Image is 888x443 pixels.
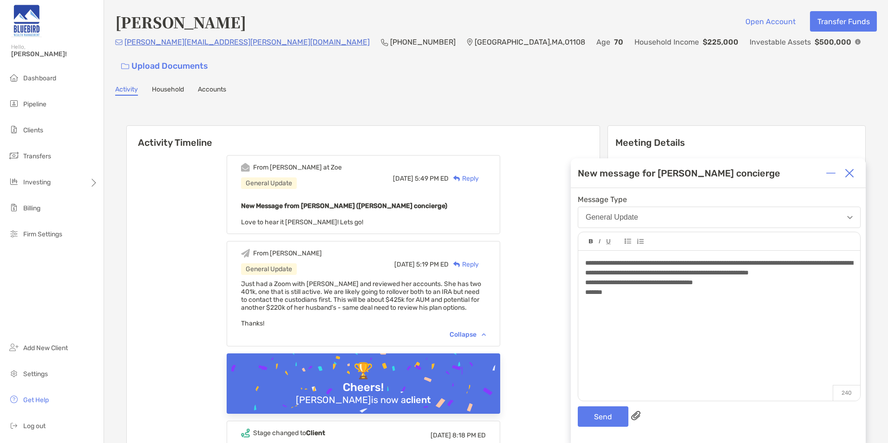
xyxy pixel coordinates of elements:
[390,36,456,48] p: [PHONE_NUMBER]
[381,39,388,46] img: Phone Icon
[449,260,479,269] div: Reply
[339,381,387,394] div: Cheers!
[845,169,854,178] img: Close
[815,36,851,48] p: $500,000
[241,163,250,172] img: Event icon
[227,353,500,434] img: Confetti
[578,168,780,179] div: New message for [PERSON_NAME] concierge
[450,331,486,339] div: Collapse
[826,169,836,178] img: Expand or collapse
[115,85,138,96] a: Activity
[241,177,297,189] div: General Update
[8,342,20,353] img: add_new_client icon
[115,39,123,45] img: Email Icon
[241,202,447,210] b: New Message from [PERSON_NAME] ([PERSON_NAME] concierge)
[253,163,342,171] div: From [PERSON_NAME] at Zoe
[615,137,858,149] p: Meeting Details
[115,56,214,76] a: Upload Documents
[23,344,68,352] span: Add New Client
[833,385,860,401] p: 240
[606,239,611,244] img: Editor control icon
[8,150,20,161] img: transfers icon
[241,280,481,327] span: Just had a Zoom with [PERSON_NAME] and reviewed her accounts. She has two 401k, one that is still...
[124,36,370,48] p: [PERSON_NAME][EMAIL_ADDRESS][PERSON_NAME][DOMAIN_NAME]
[241,218,363,226] span: Love to hear it [PERSON_NAME]! Lets go!
[452,431,486,439] span: 8:18 PM ED
[306,429,325,437] b: Client
[855,39,861,45] img: Info Icon
[11,50,98,58] span: [PERSON_NAME]!
[198,85,226,96] a: Accounts
[121,63,129,70] img: button icon
[8,72,20,83] img: dashboard icon
[127,126,600,148] h6: Activity Timeline
[23,370,48,378] span: Settings
[8,124,20,135] img: clients icon
[292,394,435,405] div: [PERSON_NAME] is now a
[253,429,325,437] div: Stage changed to
[23,230,62,238] span: Firm Settings
[8,420,20,431] img: logout icon
[750,36,811,48] p: Investable Assets
[23,152,51,160] span: Transfers
[578,207,861,228] button: General Update
[703,36,738,48] p: $225,000
[810,11,877,32] button: Transfer Funds
[253,249,322,257] div: From [PERSON_NAME]
[23,178,51,186] span: Investing
[431,431,451,439] span: [DATE]
[586,213,638,221] div: General Update
[416,261,449,268] span: 5:19 PM ED
[449,174,479,183] div: Reply
[115,11,246,33] h4: [PERSON_NAME]
[467,39,473,46] img: Location Icon
[23,126,43,134] span: Clients
[596,36,610,48] p: Age
[453,261,460,267] img: Reply icon
[152,85,184,96] a: Household
[625,239,631,244] img: Editor control icon
[11,4,42,37] img: Zoe Logo
[350,362,377,381] div: 🏆
[8,228,20,239] img: firm-settings icon
[578,195,861,204] span: Message Type
[8,368,20,379] img: settings icon
[589,239,593,244] img: Editor control icon
[453,176,460,182] img: Reply icon
[23,204,40,212] span: Billing
[8,98,20,109] img: pipeline icon
[637,239,644,244] img: Editor control icon
[614,36,623,48] p: 70
[578,406,628,427] button: Send
[475,36,585,48] p: [GEOGRAPHIC_DATA] , MA , 01108
[8,394,20,405] img: get-help icon
[23,396,49,404] span: Get Help
[241,429,250,437] img: Event icon
[599,239,601,244] img: Editor control icon
[415,175,449,182] span: 5:49 PM ED
[8,202,20,213] img: billing icon
[23,74,56,82] span: Dashboard
[847,216,853,219] img: Open dropdown arrow
[394,261,415,268] span: [DATE]
[406,394,431,405] b: client
[241,249,250,258] img: Event icon
[634,36,699,48] p: Household Income
[482,333,486,336] img: Chevron icon
[631,411,640,420] img: paperclip attachments
[241,263,297,275] div: General Update
[8,176,20,187] img: investing icon
[23,422,46,430] span: Log out
[393,175,413,182] span: [DATE]
[738,11,803,32] button: Open Account
[23,100,46,108] span: Pipeline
